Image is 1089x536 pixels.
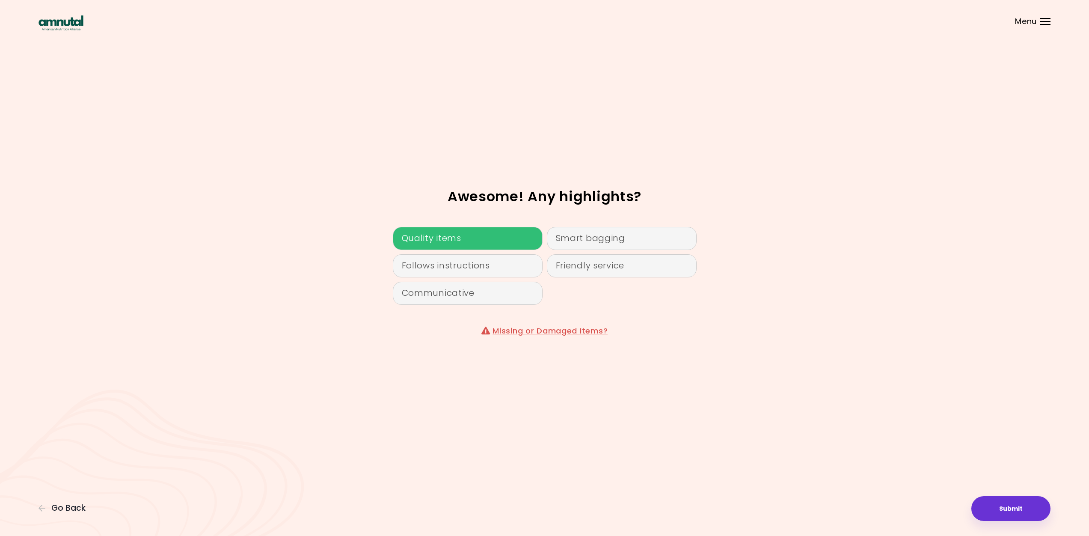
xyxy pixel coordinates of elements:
div: Follows instructions [393,254,543,277]
img: AmNutAl [39,15,83,30]
h2: Awesome! Any highlights? [39,190,1050,203]
div: Quality items [393,227,543,250]
div: Smart bagging [547,227,697,250]
button: Submit [971,496,1050,521]
span: Go Back [51,503,86,513]
button: Go Back [39,503,90,513]
span: Menu [1015,18,1037,25]
a: Missing or Damaged Items? [493,325,608,336]
div: Communicative [393,282,543,305]
div: Friendly service [547,254,697,277]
